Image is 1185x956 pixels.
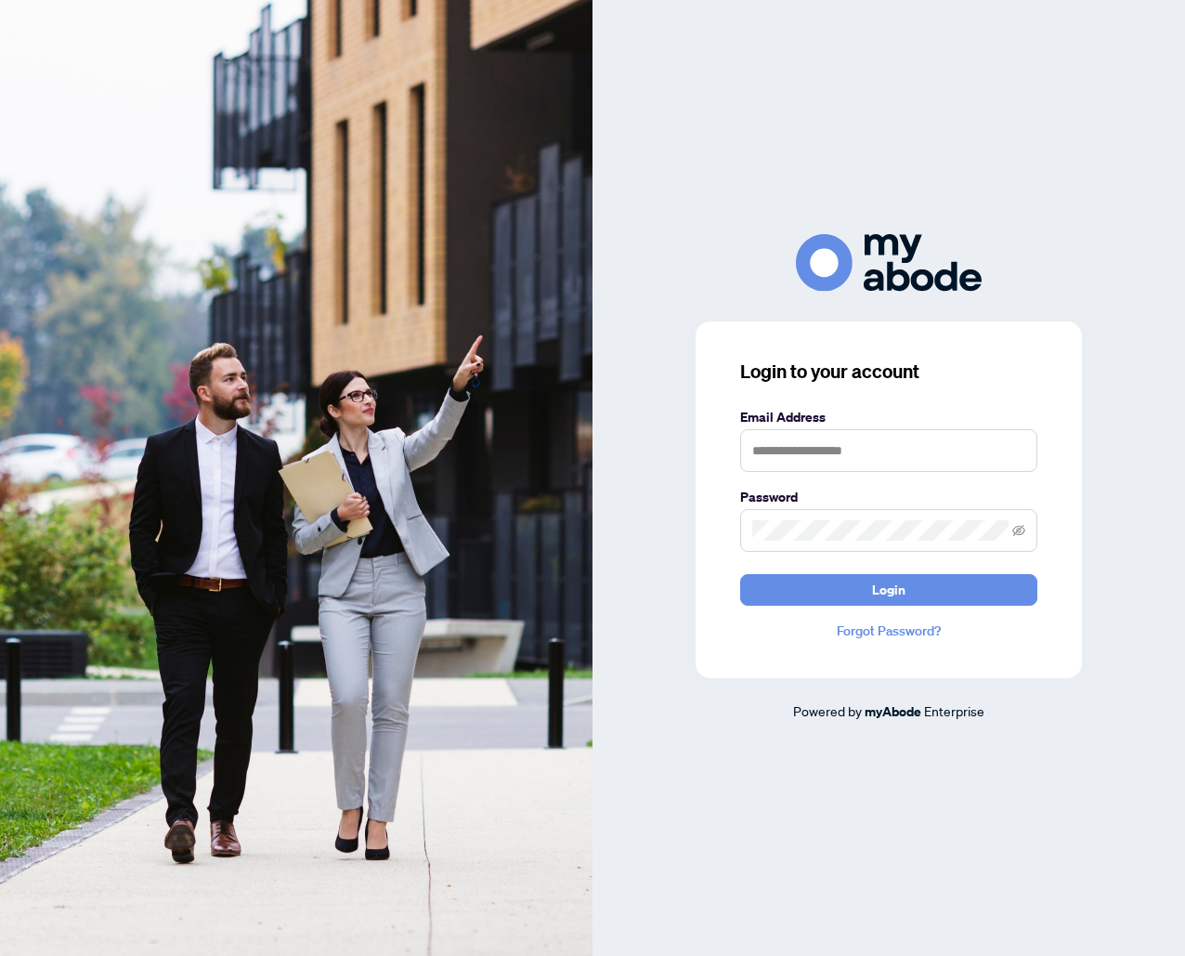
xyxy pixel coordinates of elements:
a: myAbode [865,701,921,722]
h3: Login to your account [740,359,1037,385]
label: Password [740,487,1037,507]
span: Enterprise [924,702,984,719]
span: eye-invisible [1012,524,1025,537]
img: ma-logo [796,234,982,291]
button: Login [740,574,1037,606]
span: Powered by [793,702,862,719]
span: Login [872,575,905,605]
label: Email Address [740,407,1037,427]
a: Forgot Password? [740,621,1037,641]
